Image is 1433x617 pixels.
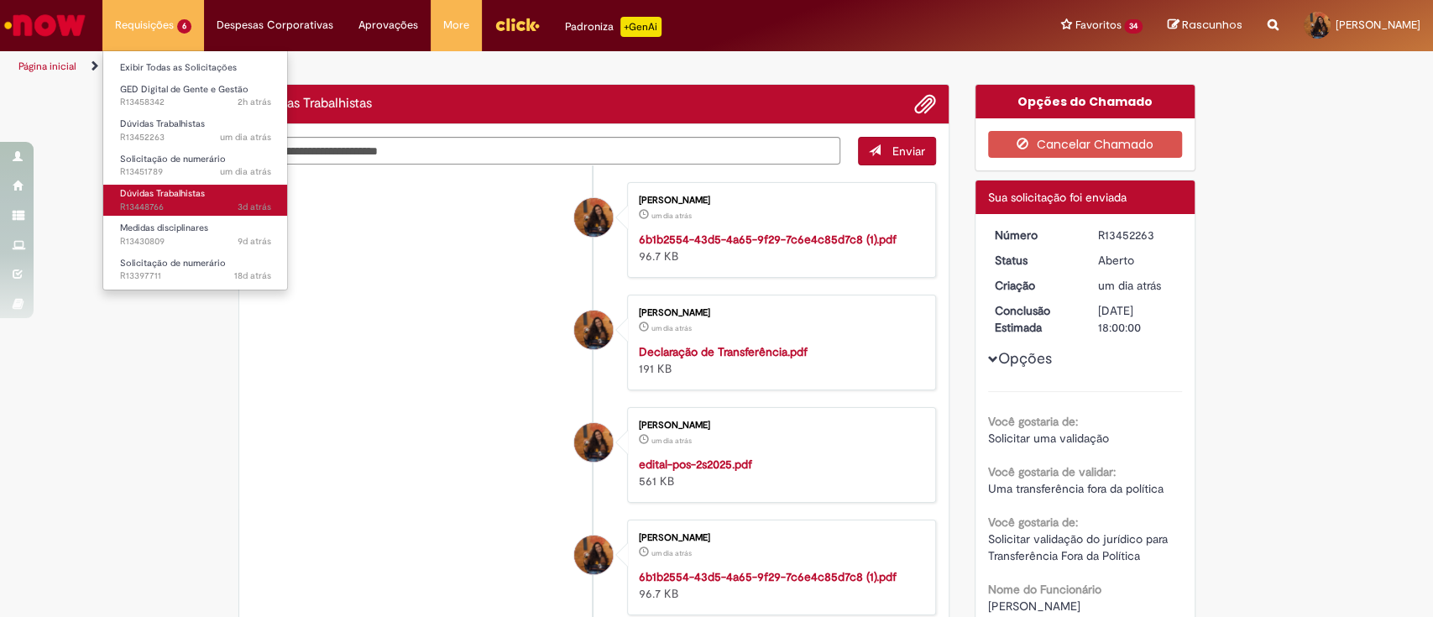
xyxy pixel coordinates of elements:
[982,252,1085,269] dt: Status
[988,582,1101,597] b: Nome do Funcionário
[639,196,918,206] div: [PERSON_NAME]
[975,85,1195,118] div: Opções do Chamado
[620,17,662,37] p: +GenAi
[120,118,205,130] span: Dúvidas Trabalhistas
[988,515,1078,530] b: Você gostaria de:
[1098,278,1161,293] time: 27/08/2025 12:43:40
[651,323,692,333] time: 27/08/2025 12:36:54
[103,59,288,77] a: Exibir Todas as Solicitações
[1336,18,1420,32] span: [PERSON_NAME]
[988,431,1109,446] span: Solicitar uma validação
[494,12,540,37] img: click_logo_yellow_360x200.png
[639,421,918,431] div: [PERSON_NAME]
[238,96,271,108] span: 2h atrás
[639,457,752,472] a: edital-pos-2s2025.pdf
[982,277,1085,294] dt: Criação
[443,17,469,34] span: More
[103,219,288,250] a: Aberto R13430809 : Medidas disciplinares
[103,150,288,181] a: Aberto R13451789 : Solicitação de numerário
[988,131,1182,158] button: Cancelar Chamado
[639,232,897,247] a: 6b1b2554-43d5-4a65-9f29-7c6e4c85d7c8 (1).pdf
[115,17,174,34] span: Requisições
[220,131,271,144] span: um dia atrás
[103,81,288,112] a: Aberto R13458342 : GED Digital de Gente e Gestão
[651,436,692,446] span: um dia atrás
[120,96,271,109] span: R13458342
[220,165,271,178] span: um dia atrás
[1182,17,1242,33] span: Rascunhos
[651,323,692,333] span: um dia atrás
[639,533,918,543] div: [PERSON_NAME]
[238,235,271,248] span: 9d atrás
[13,51,943,82] ul: Trilhas de página
[1098,278,1161,293] span: um dia atrás
[988,599,1080,614] span: [PERSON_NAME]
[651,548,692,558] time: 27/08/2025 12:31:03
[1098,252,1176,269] div: Aberto
[914,93,936,115] button: Adicionar anexos
[565,17,662,37] div: Padroniza
[120,153,226,165] span: Solicitação de numerário
[639,231,918,264] div: 96.7 KB
[639,569,897,584] a: 6b1b2554-43d5-4a65-9f29-7c6e4c85d7c8 (1).pdf
[651,211,692,221] time: 27/08/2025 12:37:12
[1098,302,1176,336] div: [DATE] 18:00:00
[639,456,918,489] div: 561 KB
[252,137,841,165] textarea: Digite sua mensagem aqui...
[988,531,1171,563] span: Solicitar validação do jurídico para Transferência Fora da Política
[120,131,271,144] span: R13452263
[574,423,613,462] div: Talita de Souza Nardi
[18,60,76,73] a: Página inicial
[982,302,1085,336] dt: Conclusão Estimada
[574,198,613,237] div: Talita de Souza Nardi
[217,17,333,34] span: Despesas Corporativas
[988,190,1127,205] span: Sua solicitação foi enviada
[120,83,248,96] span: GED Digital de Gente e Gestão
[358,17,418,34] span: Aprovações
[120,222,208,234] span: Medidas disciplinares
[982,227,1085,243] dt: Número
[238,235,271,248] time: 20/08/2025 08:28:23
[103,254,288,285] a: Aberto R13397711 : Solicitação de numerário
[177,19,191,34] span: 6
[651,548,692,558] span: um dia atrás
[103,115,288,146] a: Aberto R13452263 : Dúvidas Trabalhistas
[120,187,205,200] span: Dúvidas Trabalhistas
[892,144,925,159] span: Enviar
[639,568,918,602] div: 96.7 KB
[2,8,88,42] img: ServiceNow
[1168,18,1242,34] a: Rascunhos
[252,97,372,112] h2: Dúvidas Trabalhistas Histórico de tíquete
[574,536,613,574] div: Talita de Souza Nardi
[1098,227,1176,243] div: R13452263
[238,201,271,213] time: 26/08/2025 14:43:08
[120,257,226,269] span: Solicitação de numerário
[988,481,1164,496] span: Uma transferência fora da política
[102,50,288,290] ul: Requisições
[234,269,271,282] time: 11/08/2025 15:14:56
[574,311,613,349] div: Talita de Souza Nardi
[238,201,271,213] span: 3d atrás
[988,464,1116,479] b: Você gostaria de validar:
[988,414,1078,429] b: Você gostaria de:
[1075,17,1121,34] span: Favoritos
[1124,19,1143,34] span: 34
[120,269,271,283] span: R13397711
[858,137,936,165] button: Enviar
[120,235,271,248] span: R13430809
[103,185,288,216] a: Aberto R13448766 : Dúvidas Trabalhistas
[651,211,692,221] span: um dia atrás
[234,269,271,282] span: 18d atrás
[1098,277,1176,294] div: 27/08/2025 12:43:40
[120,201,271,214] span: R13448766
[639,343,918,377] div: 191 KB
[639,308,918,318] div: [PERSON_NAME]
[120,165,271,179] span: R13451789
[651,436,692,446] time: 27/08/2025 12:31:05
[639,344,808,359] a: Declaração de Transferência.pdf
